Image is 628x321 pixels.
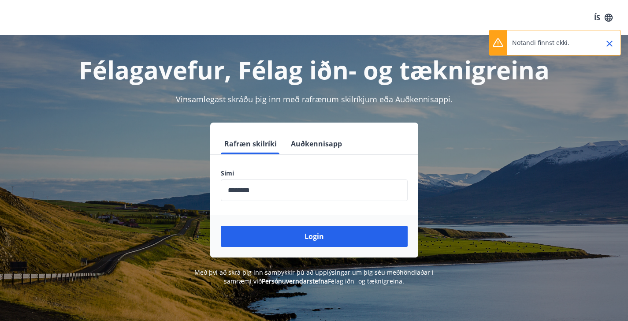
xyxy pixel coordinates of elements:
p: Notandi finnst ekki. [512,38,569,47]
a: Persónuverndarstefna [262,277,328,285]
button: Close [602,36,617,51]
h1: Félagavefur, Félag iðn- og tæknigreina [11,53,617,86]
button: ÍS [589,10,617,26]
button: Rafræn skilríki [221,133,280,154]
span: Vinsamlegast skráðu þig inn með rafrænum skilríkjum eða Auðkennisappi. [176,94,453,105]
span: Með því að skrá þig inn samþykkir þú að upplýsingar um þig séu meðhöndlaðar í samræmi við Félag i... [194,268,434,285]
button: Auðkennisapp [287,133,346,154]
button: Login [221,226,408,247]
label: Sími [221,169,408,178]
